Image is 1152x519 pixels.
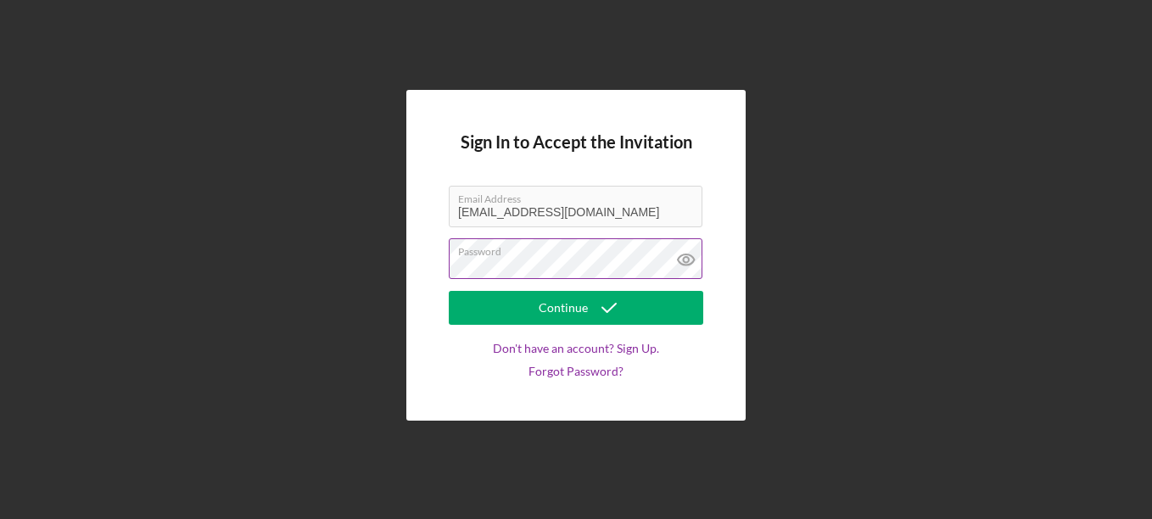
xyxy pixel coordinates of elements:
[449,291,703,325] button: Continue
[539,291,588,325] div: Continue
[493,342,659,355] a: Don't have an account? Sign Up.
[458,187,702,205] label: Email Address
[458,239,702,258] label: Password
[528,365,624,378] a: Forgot Password?
[461,132,692,152] h4: Sign In to Accept the Invitation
